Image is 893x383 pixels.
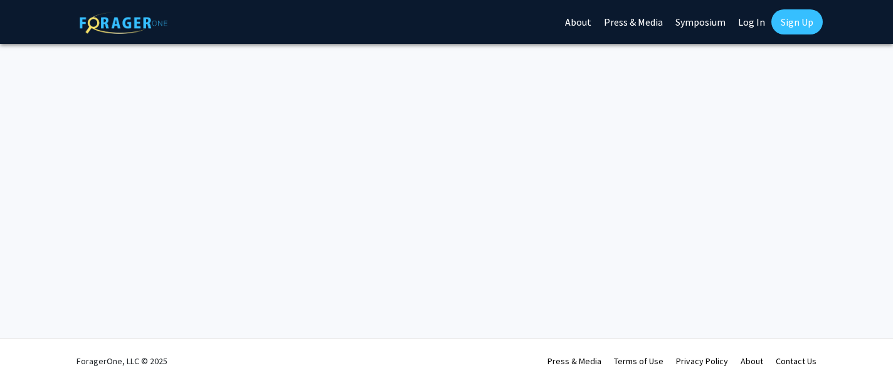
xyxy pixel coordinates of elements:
a: About [741,355,763,367]
a: Sign Up [771,9,823,34]
div: ForagerOne, LLC © 2025 [77,339,167,383]
a: Press & Media [547,355,601,367]
a: Privacy Policy [676,355,728,367]
img: ForagerOne Logo [80,12,167,34]
a: Contact Us [776,355,816,367]
a: Terms of Use [614,355,663,367]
